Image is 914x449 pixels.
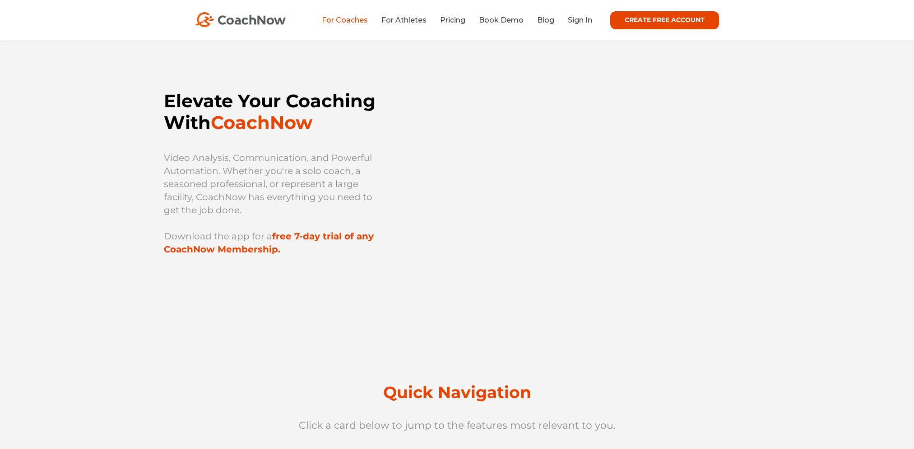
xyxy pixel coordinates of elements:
a: Sign In [568,16,592,24]
img: CoachNow Logo [195,12,286,27]
a: For Athletes [381,16,427,24]
span: CoachNow [211,111,312,133]
p: Download the app for a [164,230,386,256]
a: For Coaches [322,16,368,24]
p: Click a card below to jump to the features most relevant to you. [286,418,629,433]
strong: free 7-day trial of any CoachNow Membership. [164,231,374,255]
p: Video Analysis, Communication, and Powerful Automation. Whether you're a solo coach, a seasoned p... [164,151,386,217]
a: Blog [537,16,554,24]
a: CREATE FREE ACCOUNT [610,11,719,29]
iframe: YouTube video player [422,91,751,278]
h1: Quick Navigation [286,380,629,405]
h1: Elevate Your Coaching With [164,90,386,133]
a: Pricing [440,16,465,24]
iframe: Embedded CTA [164,269,277,293]
a: Book Demo [479,16,524,24]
